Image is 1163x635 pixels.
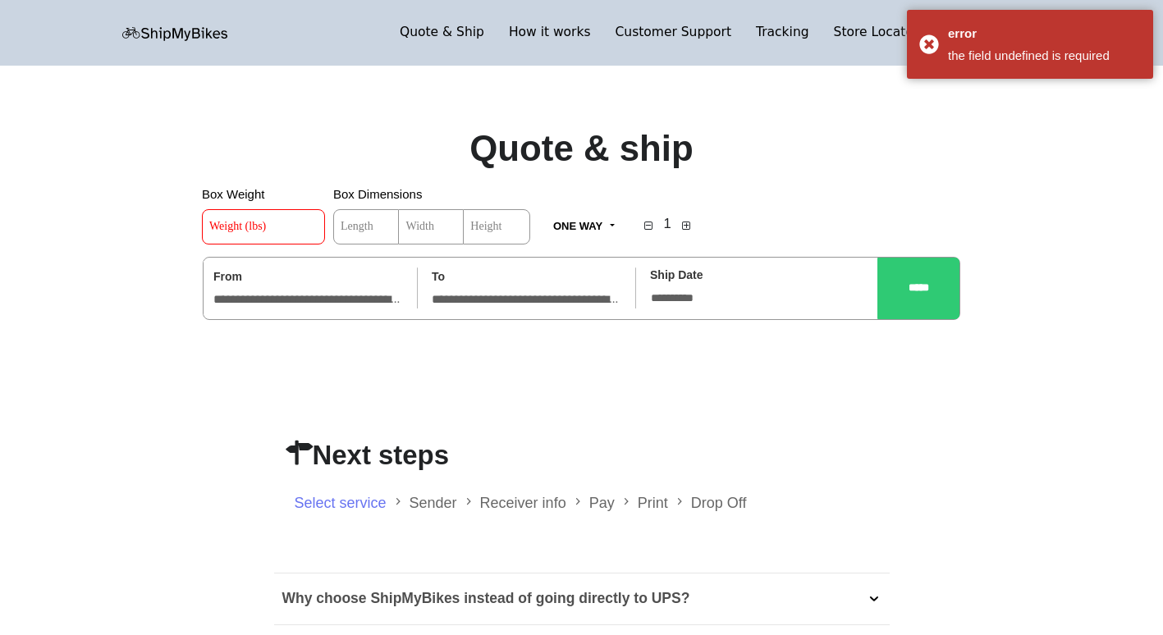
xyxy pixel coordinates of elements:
div: Box Dimensions [333,183,530,257]
a: Quote & Ship [387,21,497,44]
li: Receiver info [480,488,589,516]
a: Store Locator [822,21,932,44]
label: To [432,267,445,287]
li: Drop Off [691,488,747,516]
span: Height [470,221,501,232]
a: How it works [497,21,603,44]
li: Print [638,488,691,516]
input: Height [463,209,530,244]
input: Length [333,209,399,244]
h4: 1 [660,212,675,232]
p: Why choose ShipMyBikes instead of going directly to UPS? [282,586,690,612]
a: Select service [295,495,387,511]
label: Ship Date [650,265,703,286]
li: Sender [410,488,480,516]
a: Tracking [744,21,822,44]
div: error [948,22,1141,44]
span: Width [406,221,434,232]
img: letsbox [122,27,229,41]
a: Customer Support [603,21,744,44]
h1: Quote & ship [469,127,694,171]
input: Weight (lbs) [202,209,325,244]
span: Length [341,221,373,232]
div: Box Weight [202,183,333,257]
label: From [213,267,242,287]
div: the field undefined is required [948,44,1141,66]
span: Weight (lbs) [209,221,266,232]
li: Pay [589,488,638,516]
h2: Next steps [286,439,877,482]
input: Width [399,209,464,244]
